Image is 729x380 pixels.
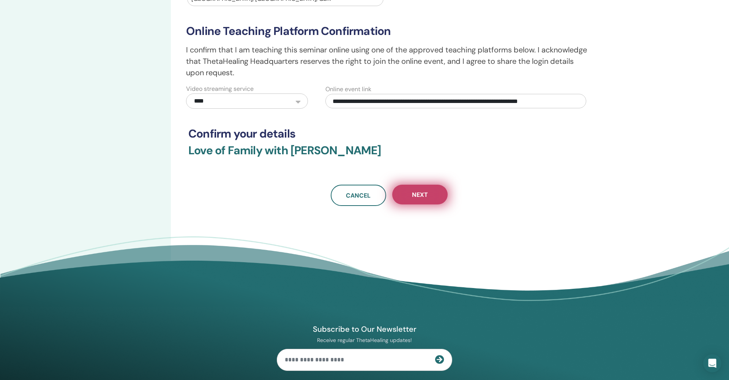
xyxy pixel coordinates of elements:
[186,84,254,93] label: Video streaming service
[392,185,448,204] button: Next
[277,337,452,344] p: Receive regular ThetaHealing updates!
[703,354,721,372] div: Open Intercom Messenger
[325,85,371,94] label: Online event link
[186,44,592,78] p: I confirm that I am teaching this seminar online using one of the approved teaching platforms bel...
[186,24,592,38] h3: Online Teaching Platform Confirmation
[412,191,428,199] span: Next
[188,127,590,141] h3: Confirm your details
[331,185,386,206] a: Cancel
[277,324,452,334] h4: Subscribe to Our Newsletter
[346,192,371,199] span: Cancel
[188,144,590,166] h3: Love of Family with [PERSON_NAME]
